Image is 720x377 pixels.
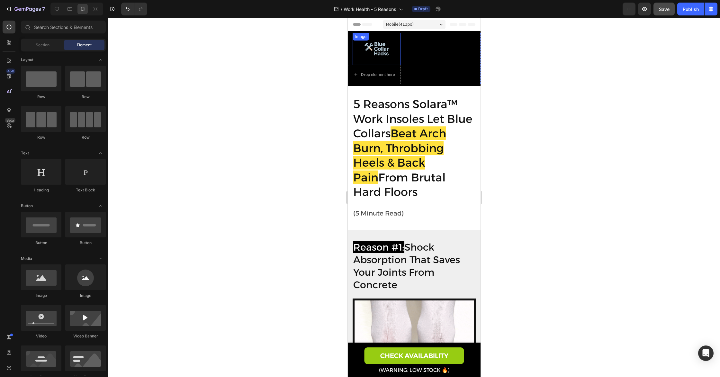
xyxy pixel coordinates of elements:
[5,118,15,123] div: Beta
[344,6,396,13] span: Work Health - 5 Reasons
[653,3,675,15] button: Save
[21,293,61,299] div: Image
[21,333,61,339] div: Video
[21,187,61,193] div: Heading
[21,150,29,156] span: Text
[348,18,481,377] iframe: Design area
[418,6,428,12] span: Draft
[3,3,48,15] button: 7
[36,42,50,48] span: Section
[698,345,714,361] div: Open Intercom Messenger
[95,148,106,158] span: Toggle open
[341,6,342,13] span: /
[21,57,33,63] span: Layout
[683,6,699,13] div: Publish
[95,55,106,65] span: Toggle open
[21,21,106,33] input: Search Sections & Elements
[65,134,106,140] div: Row
[65,240,106,246] div: Button
[77,42,92,48] span: Element
[659,6,670,12] span: Save
[21,240,61,246] div: Button
[21,94,61,100] div: Row
[677,3,704,15] button: Publish
[121,3,147,15] div: Undo/Redo
[65,293,106,299] div: Image
[95,201,106,211] span: Toggle open
[21,203,33,209] span: Button
[42,5,45,13] p: 7
[65,187,106,193] div: Text Block
[6,69,15,74] div: 450
[65,94,106,100] div: Row
[95,253,106,264] span: Toggle open
[21,134,61,140] div: Row
[21,256,32,262] span: Media
[65,333,106,339] div: Video Banner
